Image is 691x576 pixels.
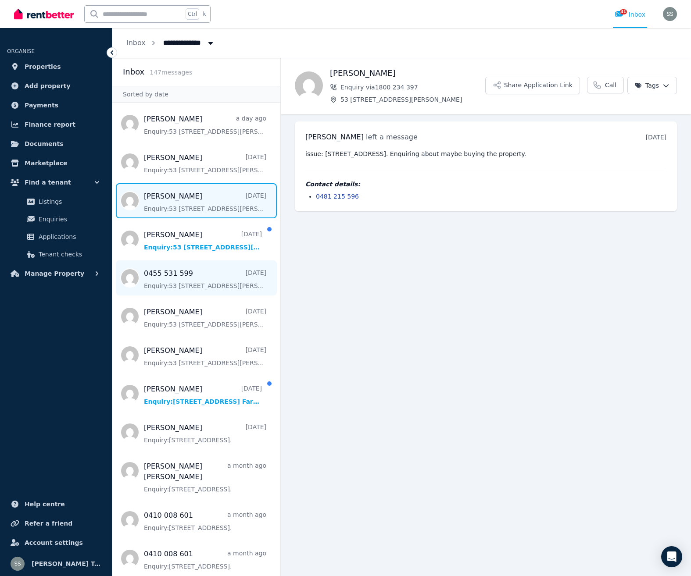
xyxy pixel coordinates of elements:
img: RentBetter [14,7,74,21]
a: [PERSON_NAME][DATE]Enquiry:53 [STREET_ADDRESS][PERSON_NAME]. [144,307,266,329]
h1: [PERSON_NAME] [330,67,485,79]
h2: Inbox [123,66,144,78]
a: Account settings [7,534,105,551]
a: Finance report [7,116,105,133]
span: Tags [635,81,659,90]
a: Applications [11,228,101,245]
time: [DATE] [646,134,666,141]
button: Share Application Link [485,77,580,94]
span: Add property [25,81,71,91]
a: 0410 008 601a month agoEnquiry:[STREET_ADDRESS]. [144,510,266,532]
a: [PERSON_NAME][DATE]Enquiry:[STREET_ADDRESS] Farms. [144,384,262,406]
a: [PERSON_NAME][DATE]Enquiry:[STREET_ADDRESS]. [144,423,266,444]
a: [PERSON_NAME][DATE]Enquiry:53 [STREET_ADDRESS][PERSON_NAME]. [144,153,266,174]
h4: Contact details: [305,180,666,188]
span: Properties [25,61,61,72]
span: Find a tenant [25,177,71,188]
span: left a message [366,133,418,141]
a: 0455 531 599[DATE]Enquiry:53 [STREET_ADDRESS][PERSON_NAME]. [144,268,266,290]
span: Manage Property [25,268,84,279]
img: Sue Seivers Total Real Estate [663,7,677,21]
a: Refer a friend [7,515,105,532]
span: Call [605,81,616,89]
span: k [203,11,206,18]
span: [PERSON_NAME] [305,133,364,141]
nav: Breadcrumb [112,28,229,58]
a: [PERSON_NAME][DATE]Enquiry:53 [STREET_ADDRESS][PERSON_NAME]. [144,345,266,367]
a: Payments [7,96,105,114]
span: 147 message s [150,69,192,76]
a: Properties [7,58,105,75]
a: [PERSON_NAME] [PERSON_NAME]a month agoEnquiry:[STREET_ADDRESS]. [144,461,266,494]
span: ORGANISE [7,48,35,54]
span: Ctrl [186,8,199,20]
span: Applications [39,231,98,242]
a: [PERSON_NAME][DATE]Enquiry:53 [STREET_ADDRESS][PERSON_NAME]. [144,230,262,252]
span: Help centre [25,499,65,509]
a: 0481 215 596 [316,193,359,200]
span: Finance report [25,119,75,130]
span: [PERSON_NAME] Total Real Estate [32,558,101,569]
span: 31 [620,9,627,14]
button: Find a tenant [7,174,105,191]
img: Sue Seivers Total Real Estate [11,557,25,571]
span: Enquiry via 1800 234 397 [340,83,485,92]
a: Documents [7,135,105,153]
button: Tags [627,77,677,94]
a: Call [587,77,624,93]
span: Tenant checks [39,249,98,260]
span: 53 [STREET_ADDRESS][PERSON_NAME] [340,95,485,104]
a: Listings [11,193,101,210]
a: Help centre [7,495,105,513]
span: Payments [25,100,58,110]
span: Refer a friend [25,518,72,529]
div: Open Intercom Messenger [661,546,682,567]
a: Add property [7,77,105,95]
a: [PERSON_NAME]a day agoEnquiry:53 [STREET_ADDRESS][PERSON_NAME]. [144,114,266,136]
pre: issue: [STREET_ADDRESS]. Enquiring about maybe buying the property. [305,149,666,158]
span: Marketplace [25,158,67,168]
span: Enquiries [39,214,98,224]
a: Inbox [126,39,146,47]
span: Listings [39,196,98,207]
div: Inbox [615,10,645,19]
a: [PERSON_NAME][DATE]Enquiry:53 [STREET_ADDRESS][PERSON_NAME]. [144,191,266,213]
div: Sorted by date [112,86,280,103]
a: 0410 008 601a month agoEnquiry:[STREET_ADDRESS]. [144,549,266,571]
a: Marketplace [7,154,105,172]
a: Enquiries [11,210,101,228]
span: Account settings [25,537,83,548]
button: Manage Property [7,265,105,282]
span: Documents [25,139,64,149]
a: Tenant checks [11,245,101,263]
img: Catherine Thorne [295,71,323,100]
